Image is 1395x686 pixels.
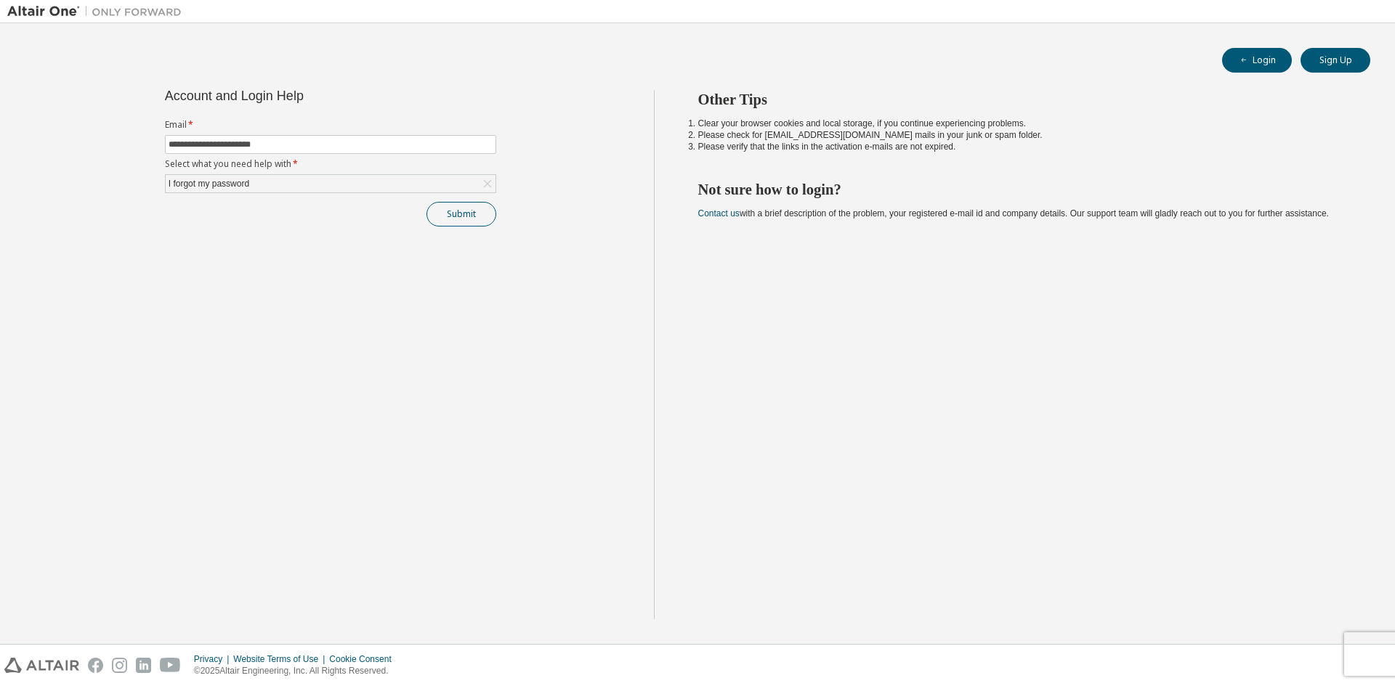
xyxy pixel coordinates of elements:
[165,158,496,170] label: Select what you need help with
[194,653,233,665] div: Privacy
[165,119,496,131] label: Email
[698,129,1345,141] li: Please check for [EMAIL_ADDRESS][DOMAIN_NAME] mails in your junk or spam folder.
[329,653,400,665] div: Cookie Consent
[233,653,329,665] div: Website Terms of Use
[698,208,1329,219] span: with a brief description of the problem, your registered e-mail id and company details. Our suppo...
[1222,48,1292,73] button: Login
[698,118,1345,129] li: Clear your browser cookies and local storage, if you continue experiencing problems.
[426,202,496,226] button: Submit
[136,658,151,673] img: linkedin.svg
[112,658,127,673] img: instagram.svg
[166,176,251,192] div: I forgot my password
[88,658,103,673] img: facebook.svg
[698,180,1345,199] h2: Not sure how to login?
[698,90,1345,109] h2: Other Tips
[1301,48,1370,73] button: Sign Up
[166,175,496,192] div: I forgot my password
[160,658,181,673] img: youtube.svg
[698,141,1345,152] li: Please verify that the links in the activation e-mails are not expired.
[4,658,79,673] img: altair_logo.svg
[698,208,740,219] a: Contact us
[7,4,189,19] img: Altair One
[165,90,430,102] div: Account and Login Help
[194,665,400,677] p: © 2025 Altair Engineering, Inc. All Rights Reserved.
